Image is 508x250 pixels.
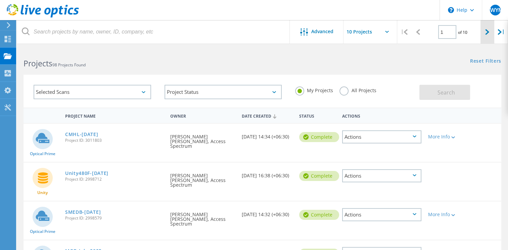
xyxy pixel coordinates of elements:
[342,130,421,143] div: Actions
[65,138,164,142] span: Project ID: 3011803
[65,216,164,220] span: Project ID: 2998579
[167,124,238,155] div: [PERSON_NAME] [PERSON_NAME], Access Spectrum
[296,109,339,122] div: Status
[167,109,238,122] div: Owner
[7,14,79,19] a: Live Optics Dashboard
[458,29,467,35] span: of 10
[487,7,503,13] span: SWYM
[24,58,52,69] b: Projects
[494,20,508,44] div: |
[311,29,333,34] span: Advanced
[30,152,55,156] span: Optical Prime
[238,124,296,146] div: [DATE] 14:34 (+06:30)
[165,85,282,99] div: Project Status
[65,210,101,214] a: SMEDB-[DATE]
[419,85,470,100] button: Search
[167,201,238,233] div: [PERSON_NAME] [PERSON_NAME], Access Spectrum
[62,109,167,122] div: Project Name
[65,132,98,137] a: CMHL-[DATE]
[299,210,339,220] div: Complete
[299,171,339,181] div: Complete
[299,132,339,142] div: Complete
[238,109,296,122] div: Date Created
[470,59,501,64] a: Reset Filters
[65,171,108,176] a: Unity480F-[DATE]
[342,169,421,182] div: Actions
[437,89,455,96] span: Search
[65,177,164,181] span: Project ID: 2998712
[167,163,238,194] div: [PERSON_NAME] [PERSON_NAME], Access Spectrum
[448,7,454,13] svg: \n
[37,191,48,195] span: Unity
[397,20,411,44] div: |
[342,208,421,221] div: Actions
[34,85,151,99] div: Selected Scans
[428,134,460,139] div: More Info
[30,230,55,234] span: Optical Prime
[238,201,296,224] div: [DATE] 14:32 (+06:30)
[238,163,296,185] div: [DATE] 16:38 (+06:30)
[339,109,425,122] div: Actions
[339,86,376,93] label: All Projects
[52,62,86,68] span: 98 Projects Found
[17,20,290,44] input: Search projects by name, owner, ID, company, etc
[428,212,460,217] div: More Info
[295,86,333,93] label: My Projects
